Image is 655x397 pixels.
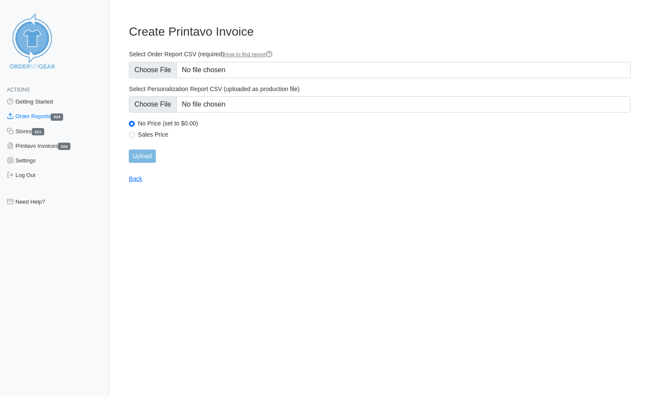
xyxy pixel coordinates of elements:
[51,113,63,121] span: 324
[129,85,631,93] label: Select Personalization Report CSV (uploaded as production file)
[129,50,631,58] label: Select Order Report CSV (required)
[32,128,44,135] span: 311
[129,24,631,39] h3: Create Printavo Invoice
[138,131,631,138] label: Sales Price
[58,143,70,150] span: 324
[224,52,273,58] a: How to find report
[138,119,631,127] label: No Price (set to $0.00)
[7,87,30,93] span: Actions
[129,175,142,182] a: Back
[129,150,155,163] input: Upload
